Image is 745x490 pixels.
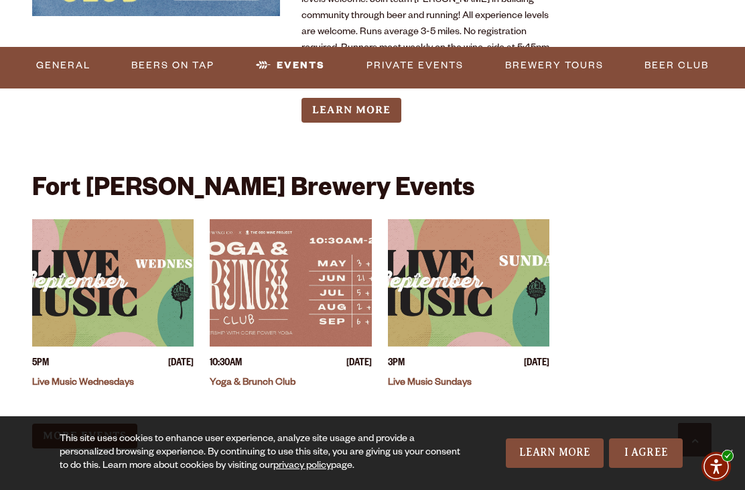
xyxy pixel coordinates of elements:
[524,357,549,371] span: [DATE]
[251,50,330,81] a: Events
[273,461,331,472] a: privacy policy
[701,452,731,481] div: Accessibility Menu
[31,50,96,81] a: General
[210,219,371,347] a: View event details
[506,438,604,468] a: Learn More
[639,50,714,81] a: Beer Club
[32,176,474,206] h2: Fort [PERSON_NAME] Brewery Events
[388,378,472,389] a: Live Music Sundays
[210,378,295,389] a: Yoga & Brunch Club
[32,219,194,347] a: View event details
[126,50,220,81] a: Beers on Tap
[301,98,401,123] a: Learn more about Odell Run Club
[210,357,242,371] span: 10:30AM
[168,357,194,371] span: [DATE]
[32,378,134,389] a: Live Music Wednesdays
[388,357,405,371] span: 3PM
[500,50,609,81] a: Brewery Tours
[388,219,549,347] a: View event details
[32,357,49,371] span: 5PM
[722,449,734,463] img: Accessibility menu is on
[346,357,372,371] span: [DATE]
[60,433,466,473] div: This site uses cookies to enhance user experience, analyze site usage and provide a personalized ...
[361,50,469,81] a: Private Events
[609,438,683,468] a: I Agree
